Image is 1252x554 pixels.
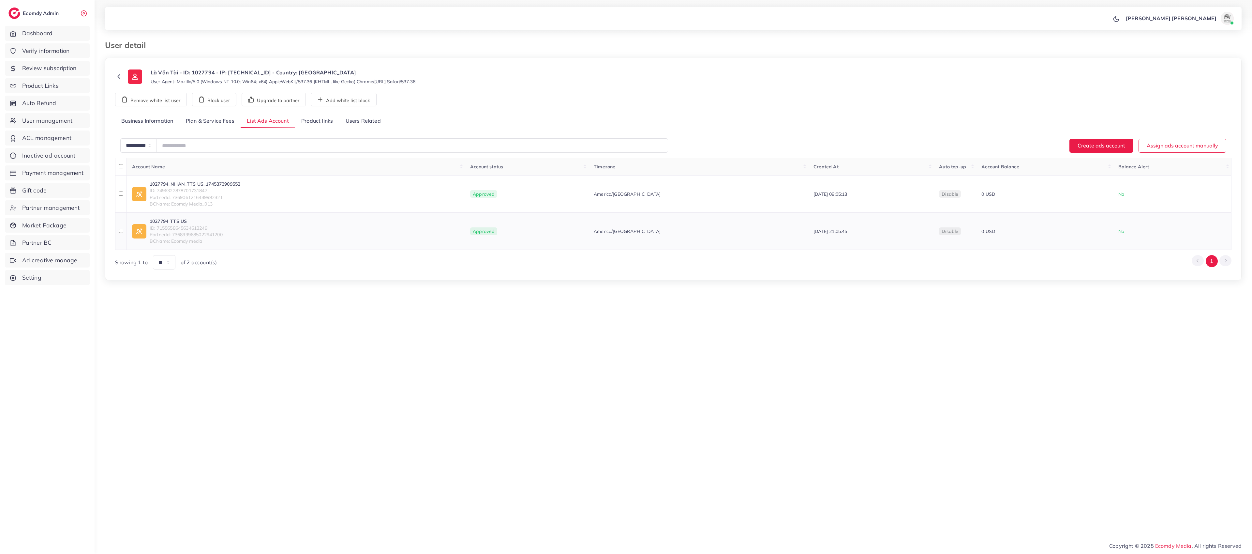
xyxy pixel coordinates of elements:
[22,134,71,142] span: ACL management
[311,93,377,106] button: Add white list block
[939,164,966,170] span: Auto top-up
[22,116,72,125] span: User management
[594,164,615,170] span: Timezone
[5,43,90,58] a: Verify information
[192,93,236,106] button: Block user
[5,235,90,250] a: Partner BC
[5,218,90,233] a: Market Package
[105,40,151,50] h3: User detail
[1109,542,1242,550] span: Copyright © 2025
[1069,139,1133,153] button: Create ads account
[150,225,223,231] span: ID: 7155658645634613249
[470,164,503,170] span: Account status
[5,200,90,215] a: Partner management
[5,270,90,285] a: Setting
[151,69,415,76] p: Lã Văn Tài - ID: 1027794 - IP: [TECHNICAL_ID] - Country: [GEOGRAPHIC_DATA]
[5,253,90,268] a: Ad creative management
[5,165,90,180] a: Payment management
[23,10,60,16] h2: Ecomdy Admin
[150,201,240,207] span: BCName: Ecomdy Media_013
[150,238,223,244] span: BCName: Ecomdy media
[981,228,995,234] span: 0 USD
[981,164,1019,170] span: Account Balance
[22,47,70,55] span: Verify information
[22,221,67,230] span: Market Package
[132,187,146,201] img: ic-ad-info.7fc67b75.svg
[22,204,80,212] span: Partner management
[241,114,295,128] a: List Ads Account
[5,26,90,41] a: Dashboard
[5,131,90,146] a: ACL management
[594,228,661,235] span: America/[GEOGRAPHIC_DATA]
[150,181,240,187] a: 1027794_NHAN_TTS US_1745373909552
[813,228,847,234] span: [DATE] 21:05:45
[115,259,148,266] span: Showing 1 to
[942,228,958,234] span: disable
[22,82,59,90] span: Product Links
[150,231,223,238] span: PartnerId: 7368999685022941200
[1192,542,1242,550] span: , All rights Reserved
[942,191,958,197] span: disable
[1155,543,1192,549] a: Ecomdy Media
[181,259,217,266] span: of 2 account(s)
[132,224,146,239] img: ic-ad-info.7fc67b75.svg
[1192,255,1231,267] ul: Pagination
[1118,228,1124,234] span: No
[5,183,90,198] a: Gift code
[813,191,847,197] span: [DATE] 09:05:13
[8,8,60,19] a: logoEcomdy Admin
[22,256,85,265] span: Ad creative management
[5,113,90,128] a: User management
[5,61,90,76] a: Review subscription
[813,164,839,170] span: Created At
[22,186,47,195] span: Gift code
[150,187,240,194] span: ID: 7496322878701731847
[22,99,56,107] span: Auto Refund
[470,227,497,235] span: Approved
[180,114,241,128] a: Plan & Service Fees
[5,148,90,163] a: Inactive ad account
[1139,139,1226,153] button: Assign ads account manually
[1126,14,1216,22] p: [PERSON_NAME] [PERSON_NAME]
[981,191,995,197] span: 0 USD
[1118,191,1124,197] span: No
[5,96,90,111] a: Auto Refund
[22,239,52,247] span: Partner BC
[128,69,142,84] img: ic-user-info.36bf1079.svg
[132,164,165,170] span: Account Name
[115,93,187,106] button: Remove white list user
[1118,164,1149,170] span: Balance Alert
[150,194,240,201] span: PartnerId: 7369061216439992321
[22,151,76,160] span: Inactive ad account
[1206,255,1218,267] button: Go to page 1
[8,8,20,19] img: logo
[339,114,387,128] a: Users Related
[470,190,497,198] span: Approved
[150,218,223,224] a: 1027794_TTS US
[1122,12,1236,25] a: [PERSON_NAME] [PERSON_NAME]avatar
[242,93,306,106] button: Upgrade to partner
[1221,12,1234,25] img: avatar
[151,78,415,85] small: User Agent: Mozilla/5.0 (Windows NT 10.0; Win64; x64) AppleWebKit/537.36 (KHTML, like Gecko) Chro...
[115,114,180,128] a: Business Information
[22,169,84,177] span: Payment management
[5,78,90,93] a: Product Links
[594,191,661,197] span: America/[GEOGRAPHIC_DATA]
[22,29,52,38] span: Dashboard
[22,64,77,72] span: Review subscription
[22,273,41,282] span: Setting
[295,114,339,128] a: Product links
